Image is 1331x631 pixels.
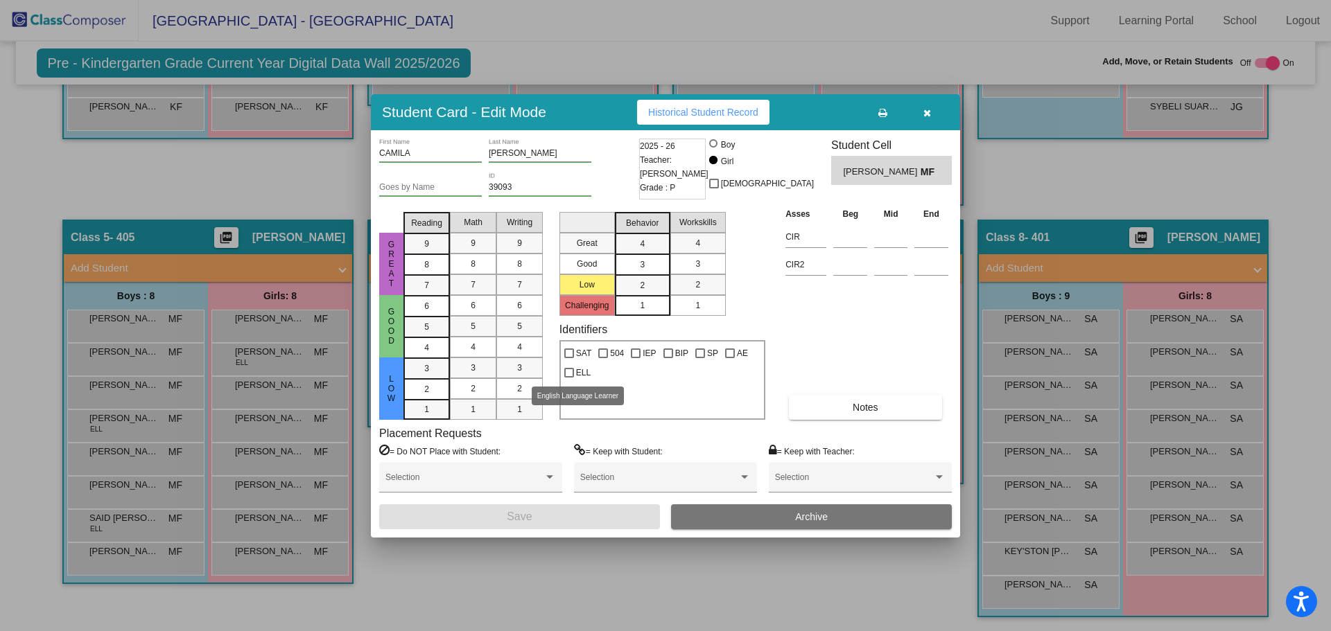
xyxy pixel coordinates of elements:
span: 1 [640,299,645,312]
span: Workskills [679,216,717,229]
span: Historical Student Record [648,107,758,118]
span: 2 [424,383,429,396]
input: goes by name [379,183,482,193]
span: 6 [517,299,522,312]
span: 3 [695,258,700,270]
h3: Student Card - Edit Mode [382,103,546,121]
span: 4 [517,341,522,353]
span: 6 [424,300,429,312]
input: Enter ID [489,183,591,193]
button: Save [379,504,660,529]
th: End [911,206,952,222]
button: Historical Student Record [637,100,769,125]
span: SP [707,345,718,362]
span: MF [921,165,940,179]
span: 1 [424,403,429,416]
span: Great [385,240,398,288]
input: assessment [785,226,826,247]
span: [PERSON_NAME] [843,165,920,179]
span: Math [464,216,482,229]
span: 3 [424,362,429,375]
span: 1 [517,403,522,416]
span: 8 [517,258,522,270]
span: 504 [610,345,624,362]
span: 7 [517,278,522,291]
span: 8 [424,258,429,271]
span: Low [385,374,398,403]
span: Writing [507,216,532,229]
span: [DEMOGRAPHIC_DATA] [721,175,814,192]
span: 2 [695,278,700,291]
span: 3 [640,258,645,271]
span: ELL [576,364,591,381]
span: Notes [853,402,878,413]
span: SAT [576,345,591,362]
span: 9 [517,237,522,249]
span: BIP [675,345,688,362]
span: 1 [695,299,700,312]
span: 2 [471,382,476,395]
span: 3 [471,362,476,374]
span: Teacher: [PERSON_NAME] [640,153,708,181]
span: 5 [424,321,429,333]
span: 2 [640,279,645,292]
span: 7 [424,279,429,292]
label: = Keep with Student: [574,444,663,458]
span: Archive [795,511,828,522]
label: Identifiers [559,323,607,336]
button: Archive [671,504,952,529]
span: 9 [424,238,429,250]
label: = Do NOT Place with Student: [379,444,501,458]
label: = Keep with Teacher: [769,444,855,458]
span: Good [385,307,398,346]
span: 2025 - 26 [640,139,675,153]
span: 6 [471,299,476,312]
span: 4 [471,341,476,353]
span: IEP [643,345,656,362]
span: 5 [471,320,476,332]
div: Girl [720,155,734,168]
span: 4 [424,341,429,354]
span: 1 [471,403,476,416]
span: Behavior [626,217,659,229]
span: 3 [517,362,522,374]
th: Beg [830,206,871,222]
span: 8 [471,258,476,270]
span: 4 [695,237,700,249]
button: Notes [789,395,941,420]
span: 5 [517,320,522,332]
th: Mid [871,206,911,222]
span: Grade : P [640,181,675,195]
span: 4 [640,238,645,250]
input: assessment [785,254,826,275]
label: Placement Requests [379,427,482,440]
th: Asses [782,206,830,222]
span: Save [507,510,532,522]
div: Boy [720,139,736,151]
span: 7 [471,278,476,291]
h3: Student Cell [831,139,952,152]
span: 9 [471,237,476,249]
span: 2 [517,382,522,395]
span: AE [737,345,748,362]
span: Reading [411,217,442,229]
